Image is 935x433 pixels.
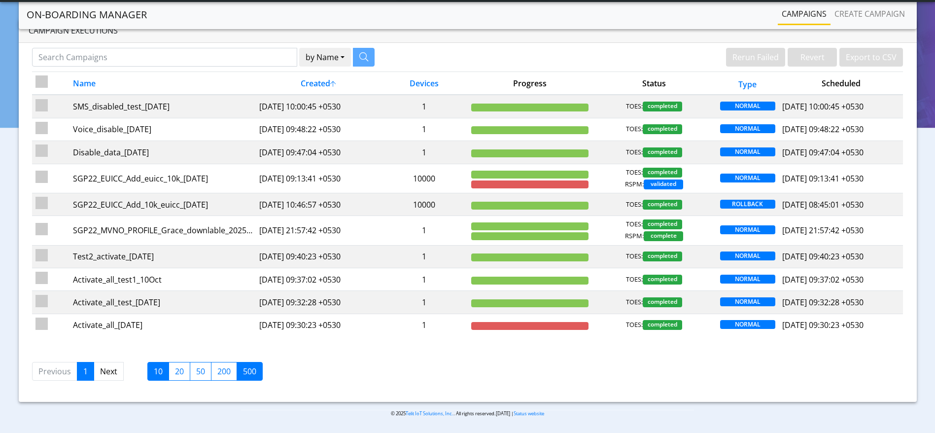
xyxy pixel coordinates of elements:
[381,245,468,268] td: 1
[381,95,468,118] td: 1
[782,199,864,210] span: [DATE] 08:45:01 +0530
[406,410,453,417] a: Telit IoT Solutions, Inc.
[643,297,682,307] span: completed
[643,168,682,178] span: completed
[256,268,381,291] td: [DATE] 09:37:02 +0530
[73,274,252,286] div: Activate_all_test1_10Oct
[782,320,864,330] span: [DATE] 09:30:23 +0530
[237,362,263,381] label: 500
[256,118,381,141] td: [DATE] 09:48:22 +0530
[381,164,468,193] td: 10000
[782,101,864,112] span: [DATE] 10:00:45 +0530
[717,72,779,95] th: Type
[626,124,643,134] span: TOES:
[241,410,694,417] p: © 2025 . All rights reserved.[DATE] |
[626,219,643,229] span: TOES:
[73,101,252,112] div: SMS_disabled_test_[DATE]
[381,216,468,245] td: 1
[381,118,468,141] td: 1
[643,102,682,111] span: completed
[626,200,643,210] span: TOES:
[643,252,682,261] span: completed
[381,141,468,164] td: 1
[256,95,381,118] td: [DATE] 10:00:45 +0530
[381,193,468,216] td: 10000
[726,48,785,67] button: Rerun Failed
[32,48,297,67] input: Search Campaigns
[782,297,864,308] span: [DATE] 09:32:28 +0530
[720,297,775,306] span: NORMAL
[625,231,644,241] span: RSPM:
[147,362,169,381] label: 10
[73,173,252,184] div: SGP22_EUICC_Add_euicc_10k_[DATE]
[211,362,237,381] label: 200
[626,147,643,157] span: TOES:
[643,320,682,330] span: completed
[73,146,252,158] div: Disable_data_[DATE]
[720,124,775,133] span: NORMAL
[256,164,381,193] td: [DATE] 09:13:41 +0530
[19,19,917,43] div: Campaign Executions
[190,362,211,381] label: 50
[782,225,864,236] span: [DATE] 21:57:42 +0530
[626,168,643,178] span: TOES:
[626,275,643,285] span: TOES:
[381,291,468,314] td: 1
[73,319,252,331] div: Activate_all_[DATE]
[782,173,864,184] span: [DATE] 09:13:41 +0530
[782,274,864,285] span: [DATE] 09:37:02 +0530
[381,72,468,95] th: Devices
[720,200,775,209] span: ROLLBACK
[643,147,682,157] span: completed
[643,124,682,134] span: completed
[256,216,381,245] td: [DATE] 21:57:42 +0530
[467,72,592,95] th: Progress
[720,252,775,260] span: NORMAL
[626,320,643,330] span: TOES:
[720,174,775,182] span: NORMAL
[73,123,252,135] div: Voice_disable_[DATE]
[69,72,256,95] th: Name
[381,268,468,291] td: 1
[779,72,903,95] th: Scheduled
[73,224,252,236] div: SGP22_MVNO_PROFILE_Grace_downlable_20251013
[831,4,909,24] a: Create campaign
[73,251,252,262] div: Test2_activate_[DATE]
[788,48,837,67] button: Revert
[778,4,831,24] a: Campaigns
[514,410,544,417] a: Status website
[169,362,190,381] label: 20
[256,291,381,314] td: [DATE] 09:32:28 +0530
[94,362,124,381] a: Next
[626,252,643,261] span: TOES:
[256,193,381,216] td: [DATE] 10:46:57 +0530
[643,219,682,229] span: completed
[592,72,717,95] th: Status
[73,296,252,308] div: Activate_all_test_[DATE]
[720,147,775,156] span: NORMAL
[720,320,775,329] span: NORMAL
[77,362,94,381] a: 1
[256,314,381,336] td: [DATE] 09:30:23 +0530
[256,72,381,95] th: Created
[782,251,864,262] span: [DATE] 09:40:23 +0530
[626,102,643,111] span: TOES:
[782,124,864,135] span: [DATE] 09:48:22 +0530
[643,200,682,210] span: completed
[381,314,468,336] td: 1
[720,102,775,110] span: NORMAL
[644,180,683,189] span: validated
[256,141,381,164] td: [DATE] 09:47:04 +0530
[256,245,381,268] td: [DATE] 09:40:23 +0530
[626,297,643,307] span: TOES:
[643,275,682,285] span: completed
[27,5,147,25] a: On-Boarding Manager
[720,275,775,284] span: NORMAL
[299,48,351,67] button: by Name
[782,147,864,158] span: [DATE] 09:47:04 +0530
[625,180,644,189] span: RSPM:
[73,199,252,211] div: SGP22_EUICC_Add_10k_euicc_[DATE]
[644,231,683,241] span: complete
[720,225,775,234] span: NORMAL
[839,48,903,67] button: Export to CSV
